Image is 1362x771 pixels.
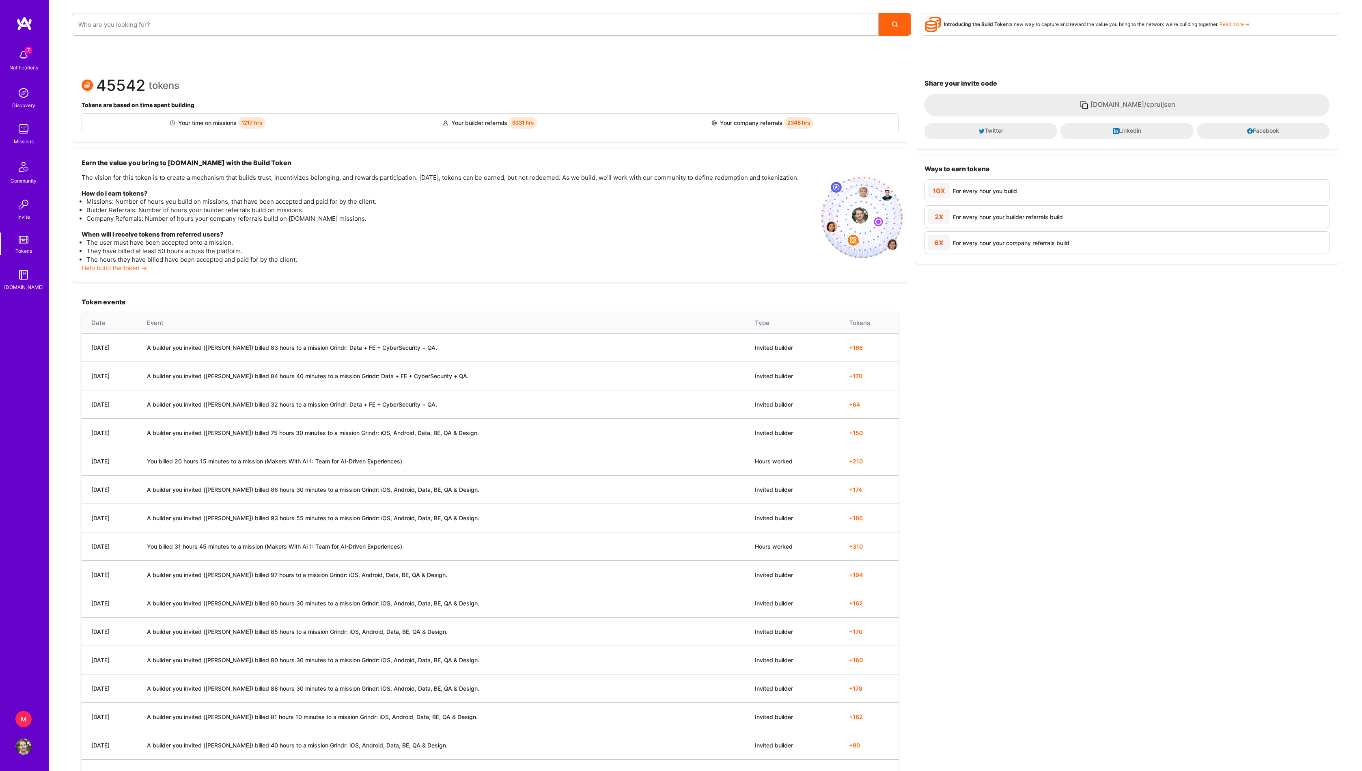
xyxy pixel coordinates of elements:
td: A builder you invited ([PERSON_NAME]) billed 75 hours 30 minutes to a mission Grindr: iOS, Androi... [137,419,745,447]
th: Type [745,312,839,334]
h4: How do I earn tokens? [82,190,815,197]
span: + 166 [849,343,889,352]
span: Invited builder [755,600,793,607]
span: 7 [25,47,32,54]
span: Invited builder [755,486,793,493]
td: A builder you invited ([PERSON_NAME]) billed 84 hours 40 minutes to a mission Grindr: Data + FE +... [137,362,745,390]
td: A builder you invited ([PERSON_NAME]) billed 83 hours to a mission Grindr: Data + FE + CyberSecur... [137,334,745,362]
span: Invited builder [755,713,793,720]
span: Invited builder [755,515,793,521]
button: Facebook [1197,123,1330,139]
img: teamwork [15,121,32,137]
td: A builder you invited ([PERSON_NAME]) billed 97 hours to a mission Grindr: iOS, Android, Data, BE... [137,561,745,589]
td: [DATE] [82,646,137,674]
img: Company referral icon [711,121,717,125]
span: + 170 [849,627,889,636]
span: + 170 [849,372,889,380]
span: a new way to capture and reward the value you bring to the network we're building together. [944,21,1218,27]
h4: Tokens are based on time spent building [82,102,899,109]
td: You billed 20 hours 15 minutes to a mission (Makers With Ai 1: Team for AI-Driven Experiences). [137,447,745,476]
span: + 150 [849,429,889,437]
td: A builder you invited ([PERSON_NAME]) billed 40 hours to a mission Grindr: iOS, Android, Data, BE... [137,731,745,760]
div: 10X [928,183,950,198]
a: Help build the token → [82,264,147,272]
span: + 194 [849,571,889,579]
span: + 174 [849,485,889,494]
td: [DATE] [82,447,137,476]
i: icon Twitter [979,128,985,134]
td: [DATE] [82,476,137,504]
p: The vision for this token is to create a mechanism that builds trust, incentivizes belonging, and... [82,173,815,182]
td: [DATE] [82,334,137,362]
td: A builder you invited ([PERSON_NAME]) billed 32 hours to a mission Grindr: Data + FE + CyberSecur... [137,390,745,419]
div: 6X [928,235,950,250]
span: + 80 [849,741,889,749]
img: tokens [19,236,28,243]
td: [DATE] [82,703,137,731]
img: logo [16,16,32,31]
h3: Ways to earn tokens [925,165,1330,173]
h3: Earn the value you bring to [DOMAIN_NAME] with the Build Token [82,158,815,167]
strong: Introducing the Build Token: [944,21,1010,27]
img: invite [821,177,903,258]
li: The hours they have billed have been accepted and paid for by the client. [86,255,815,264]
i: icon Search [892,22,898,27]
h3: Token events [82,298,899,306]
img: Builder referral icon [443,121,448,125]
div: Discovery [12,101,35,110]
span: Hours worked [755,543,793,550]
span: + 162 [849,713,889,721]
div: 2X [928,209,950,224]
td: [DATE] [82,674,137,703]
div: Your company referrals [626,114,898,132]
div: M [15,711,32,727]
span: 45542 [96,81,145,90]
div: Community [11,177,37,185]
td: [DATE] [82,589,137,618]
span: 1217 hrs [238,117,265,129]
div: For every hour your builder referrals build [953,213,1063,221]
span: + 178 [849,684,889,693]
img: Invite [15,196,32,213]
button: Linkedin [1060,123,1193,139]
i: icon LinkedInDark [1113,128,1119,134]
span: Invited builder [755,429,793,436]
span: + 64 [849,400,889,409]
td: A builder you invited ([PERSON_NAME]) billed 80 hours 30 minutes to a mission Grindr: iOS, Androi... [137,589,745,618]
div: Missions [14,137,34,146]
td: A builder you invited ([PERSON_NAME]) billed 85 hours to a mission Grindr: iOS, Android, Data, BE... [137,618,745,646]
div: For every hour you build [953,187,1017,195]
a: User Avatar [13,739,34,755]
span: Invited builder [755,628,793,635]
div: [DOMAIN_NAME] [4,283,43,291]
td: [DATE] [82,419,137,447]
span: + 310 [849,542,889,551]
span: Invited builder [755,401,793,408]
td: [DATE] [82,532,137,561]
span: + 210 [849,457,889,465]
button: [DOMAIN_NAME]/cpruijsen [925,94,1330,116]
img: discovery [15,85,32,101]
li: The user must have been accepted onto a mission. [86,238,815,247]
div: Notifications [9,63,38,72]
img: Token icon [82,80,93,91]
td: [DATE] [82,504,137,532]
span: Invited builder [755,571,793,578]
td: A builder you invited ([PERSON_NAME]) billed 86 hours 30 minutes to a mission Grindr: iOS, Androi... [137,476,745,504]
i: icon Points [925,17,941,32]
i: icon Facebook [1247,128,1253,134]
a: M [13,711,34,727]
span: Invited builder [755,344,793,351]
td: [DATE] [82,731,137,760]
span: + 186 [849,514,889,522]
span: tokens [149,81,179,90]
div: Invite [17,213,30,221]
img: Community [14,157,33,177]
span: Invited builder [755,742,793,749]
i: icon Copy [1079,100,1089,110]
td: A builder you invited ([PERSON_NAME]) billed 93 hours 55 minutes to a mission Grindr: iOS, Androi... [137,504,745,532]
img: bell [15,47,32,63]
td: [DATE] [82,362,137,390]
td: A builder you invited ([PERSON_NAME]) billed 81 hours 10 minutes to a mission Grindr: iOS, Androi... [137,703,745,731]
button: Twitter [925,123,1057,139]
